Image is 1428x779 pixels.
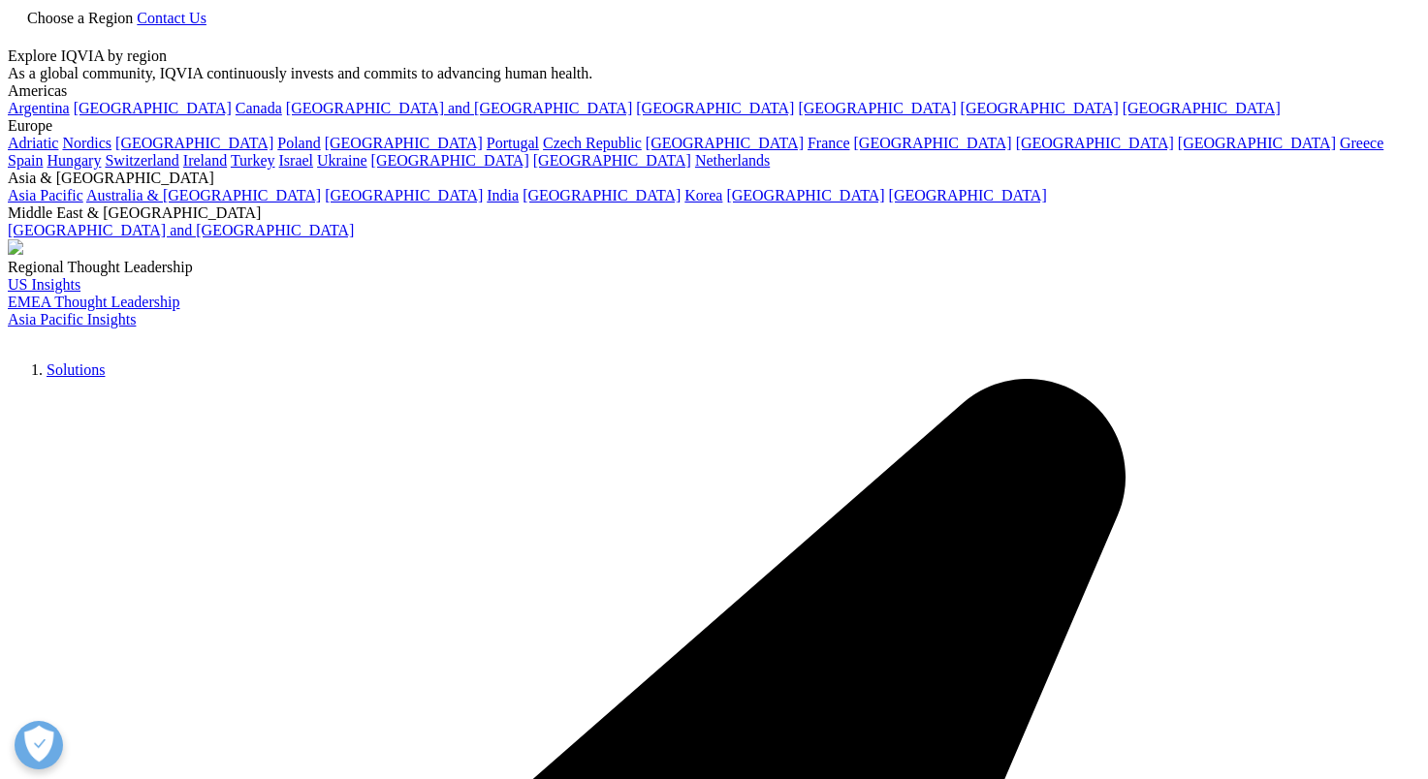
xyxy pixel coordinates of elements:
[325,135,483,151] a: [GEOGRAPHIC_DATA]
[889,187,1047,203] a: [GEOGRAPHIC_DATA]
[543,135,642,151] a: Czech Republic
[8,239,23,255] img: 2093_analyzing-data-using-big-screen-display-and-laptop.png
[115,135,273,151] a: [GEOGRAPHIC_DATA]
[533,152,691,169] a: [GEOGRAPHIC_DATA]
[8,311,136,327] a: Asia Pacific Insights
[8,117,1420,135] div: Europe
[8,222,354,238] a: [GEOGRAPHIC_DATA] and [GEOGRAPHIC_DATA]
[8,187,83,203] a: Asia Pacific
[47,152,101,169] a: Hungary
[8,276,80,293] a: US Insights
[27,10,133,26] span: Choose a Region
[279,152,314,169] a: Israel
[236,100,282,116] a: Canada
[487,187,519,203] a: India
[1016,135,1174,151] a: [GEOGRAPHIC_DATA]
[8,47,1420,65] div: Explore IQVIA by region
[8,65,1420,82] div: As a global community, IQVIA continuously invests and commits to advancing human health.
[15,721,63,769] button: 優先設定センターを開く
[105,152,178,169] a: Switzerland
[523,187,681,203] a: [GEOGRAPHIC_DATA]
[636,100,794,116] a: [GEOGRAPHIC_DATA]
[371,152,529,169] a: [GEOGRAPHIC_DATA]
[8,152,43,169] a: Spain
[8,294,179,310] a: EMEA Thought Leadership
[808,135,850,151] a: France
[8,259,1420,276] div: Regional Thought Leadership
[62,135,111,151] a: Nordics
[8,82,1420,100] div: Americas
[8,204,1420,222] div: Middle East & [GEOGRAPHIC_DATA]
[854,135,1012,151] a: [GEOGRAPHIC_DATA]
[1340,135,1383,151] a: Greece
[961,100,1119,116] a: [GEOGRAPHIC_DATA]
[487,135,539,151] a: Portugal
[183,152,227,169] a: Ireland
[8,135,58,151] a: Adriatic
[277,135,320,151] a: Poland
[8,170,1420,187] div: Asia & [GEOGRAPHIC_DATA]
[1178,135,1336,151] a: [GEOGRAPHIC_DATA]
[684,187,722,203] a: Korea
[231,152,275,169] a: Turkey
[798,100,956,116] a: [GEOGRAPHIC_DATA]
[47,361,105,378] a: Solutions
[325,187,483,203] a: [GEOGRAPHIC_DATA]
[286,100,632,116] a: [GEOGRAPHIC_DATA] and [GEOGRAPHIC_DATA]
[1123,100,1281,116] a: [GEOGRAPHIC_DATA]
[74,100,232,116] a: [GEOGRAPHIC_DATA]
[726,187,884,203] a: [GEOGRAPHIC_DATA]
[695,152,770,169] a: Netherlands
[646,135,804,151] a: [GEOGRAPHIC_DATA]
[86,187,321,203] a: Australia & [GEOGRAPHIC_DATA]
[8,100,70,116] a: Argentina
[317,152,367,169] a: Ukraine
[137,10,206,26] a: Contact Us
